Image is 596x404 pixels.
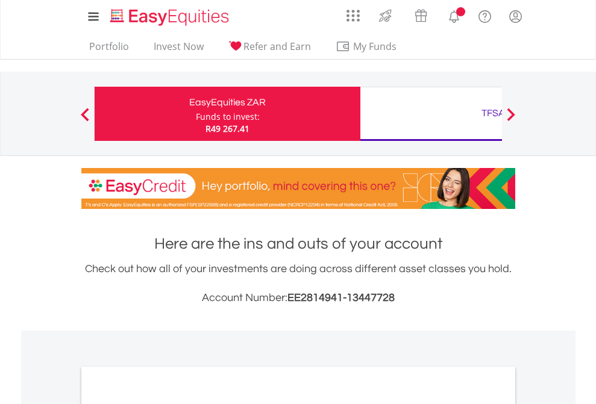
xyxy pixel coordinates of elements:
h1: Here are the ins and outs of your account [81,233,515,255]
button: Previous [73,114,97,126]
div: Check out how all of your investments are doing across different asset classes you hold. [81,261,515,306]
span: My Funds [336,39,415,54]
span: R49 267.41 [205,123,249,134]
span: EE2814941-13447728 [287,292,395,303]
h3: Account Number: [81,290,515,306]
a: Refer and Earn [224,40,316,59]
a: Portfolio [84,40,134,59]
a: My Profile [500,3,531,30]
img: EasyEquities_Logo.png [108,7,234,27]
a: FAQ's and Support [469,3,500,27]
img: thrive-v2.svg [375,6,395,25]
img: vouchers-v2.svg [411,6,431,25]
div: EasyEquities ZAR [102,94,353,111]
a: Invest Now [149,40,209,59]
div: Funds to invest: [196,111,260,123]
span: Refer and Earn [243,40,311,53]
a: Vouchers [403,3,439,25]
button: Next [499,114,523,126]
img: EasyCredit Promotion Banner [81,168,515,209]
a: AppsGrid [339,3,368,22]
a: Notifications [439,3,469,27]
img: grid-menu-icon.svg [347,9,360,22]
a: Home page [105,3,234,27]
